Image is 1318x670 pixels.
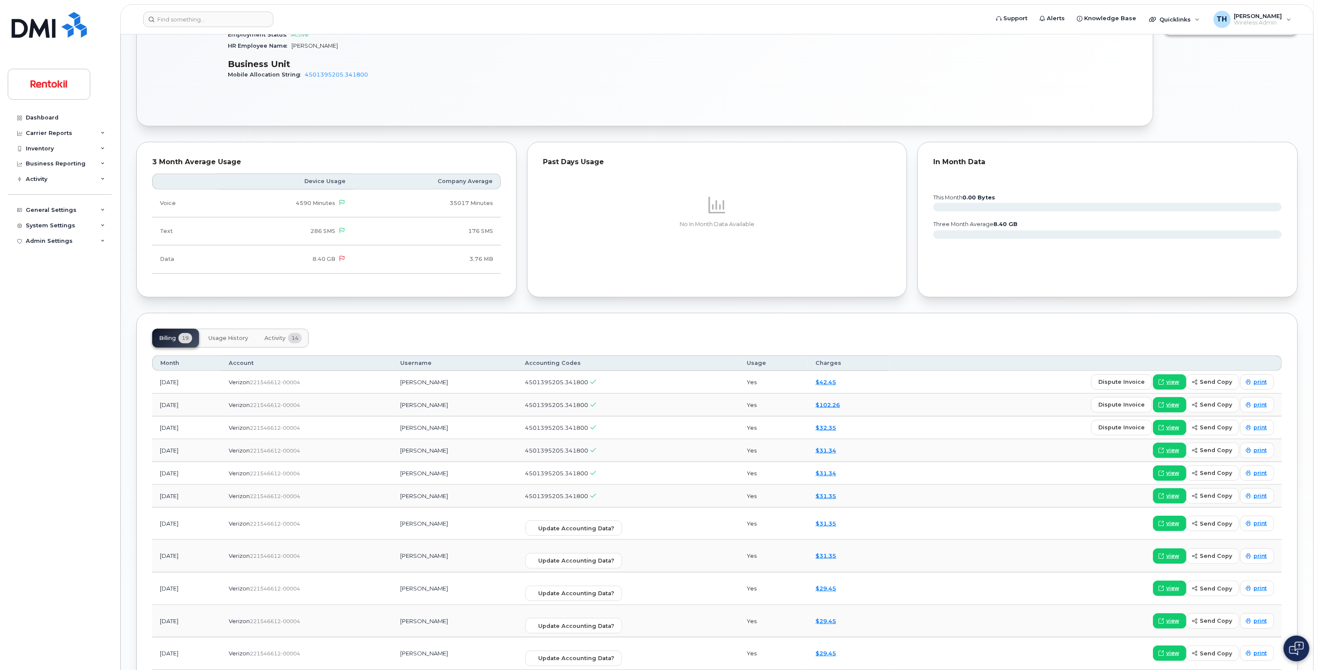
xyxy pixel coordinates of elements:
[1289,642,1304,655] img: Open chat
[1208,11,1297,28] div: Tyler Hallacher
[392,439,517,462] td: [PERSON_NAME]
[305,71,368,78] a: 4501395205.341800
[250,447,300,454] span: 221546612-00004
[353,217,501,245] td: 176 SMS
[1084,14,1136,23] span: Knowledge Base
[1153,374,1186,390] a: view
[152,217,218,245] td: Text
[1240,581,1274,596] a: print
[291,43,338,49] span: [PERSON_NAME]
[933,194,995,201] text: this month
[229,424,250,431] span: Verizon
[1240,420,1274,435] a: print
[228,43,291,49] span: HR Employee Name
[1234,19,1282,26] span: Wireless Admin
[1234,12,1282,19] span: [PERSON_NAME]
[218,174,353,189] th: Device Usage
[993,221,1018,227] tspan: 8.40 GB
[1153,488,1186,504] a: view
[229,585,250,592] span: Verizon
[962,194,995,201] tspan: 0.00 Bytes
[1166,649,1179,657] span: view
[539,589,615,597] span: Update Accounting Data?
[1254,584,1267,592] span: print
[1186,420,1239,435] button: send copy
[1033,10,1071,27] a: Alerts
[392,637,517,670] td: [PERSON_NAME]
[1200,617,1232,625] span: send copy
[1186,488,1239,504] button: send copy
[229,552,250,559] span: Verizon
[1166,584,1179,592] span: view
[152,190,218,217] td: Voice
[539,557,615,565] span: Update Accounting Data?
[264,335,285,342] span: Activity
[250,520,300,527] span: 221546612-00004
[933,221,1018,227] text: three month average
[1186,548,1239,564] button: send copy
[1153,420,1186,435] a: view
[1254,492,1267,500] span: print
[525,618,622,633] button: Update Accounting Data?
[392,485,517,508] td: [PERSON_NAME]
[1254,617,1267,625] span: print
[1254,469,1267,477] span: print
[739,462,808,485] td: Yes
[1240,374,1274,390] a: print
[815,650,836,657] a: $29.45
[1240,465,1274,481] a: print
[1153,465,1186,481] a: view
[392,394,517,416] td: [PERSON_NAME]
[739,485,808,508] td: Yes
[229,493,250,499] span: Verizon
[353,190,501,217] td: 35017 Minutes
[229,520,250,527] span: Verizon
[739,416,808,439] td: Yes
[1166,617,1179,625] span: view
[250,425,300,431] span: 221546612-00004
[739,355,808,371] th: Usage
[525,493,589,499] span: 4501395205.341800
[152,355,221,371] th: Month
[1254,378,1267,386] span: print
[543,158,892,166] div: Past Days Usage
[1240,646,1274,661] a: print
[1254,447,1267,454] span: print
[933,158,1282,166] div: In Month Data
[518,355,739,371] th: Accounting Codes
[815,379,836,385] a: $42.45
[739,637,808,670] td: Yes
[392,416,517,439] td: [PERSON_NAME]
[229,618,250,624] span: Verizon
[990,10,1033,27] a: Support
[1166,378,1179,386] span: view
[1200,401,1232,409] span: send copy
[143,12,273,27] input: Find something...
[1098,378,1145,386] span: dispute invoice
[1166,469,1179,477] span: view
[1186,374,1239,390] button: send copy
[392,462,517,485] td: [PERSON_NAME]
[1166,520,1179,527] span: view
[353,245,501,273] td: 3.76 MB
[525,401,589,408] span: 4501395205.341800
[739,572,808,605] td: Yes
[152,158,501,166] div: 3 Month Average Usage
[152,637,221,670] td: [DATE]
[525,447,589,454] span: 4501395205.341800
[152,462,221,485] td: [DATE]
[152,394,221,416] td: [DATE]
[152,540,221,572] td: [DATE]
[1186,646,1239,661] button: send copy
[815,424,836,431] a: $32.35
[250,618,300,624] span: 221546612-00004
[250,493,300,499] span: 221546612-00004
[525,424,589,431] span: 4501395205.341800
[1200,520,1232,528] span: send copy
[539,654,615,662] span: Update Accounting Data?
[1153,581,1186,596] a: view
[1153,443,1186,458] a: view
[1166,492,1179,500] span: view
[1240,397,1274,413] a: print
[815,493,836,499] a: $31.35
